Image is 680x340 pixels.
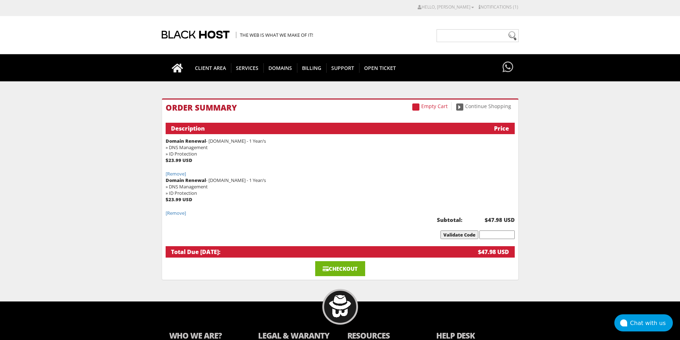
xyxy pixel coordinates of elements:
[359,54,401,81] a: Open Ticket
[166,177,206,183] strong: Domain Renewal
[165,54,190,81] a: Go to homepage
[171,248,459,256] div: Total Due [DATE]:
[171,125,459,132] div: Description
[359,63,401,73] span: Open Ticket
[231,54,264,81] a: SERVICES
[418,4,474,10] a: Hello, [PERSON_NAME]
[263,54,297,81] a: Domains
[263,63,297,73] span: Domains
[479,4,518,10] a: Notifications (1)
[326,63,359,73] span: Support
[437,29,519,42] input: Need help?
[166,210,186,216] a: [Remove]
[166,157,192,163] strong: $23.99 USD
[190,63,231,73] span: CLIENT AREA
[462,216,515,223] b: $47.98 USD
[326,54,359,81] a: Support
[315,261,365,276] a: Checkout
[166,216,462,223] b: Subtotal:
[630,320,673,326] div: Chat with us
[329,295,351,318] img: BlackHOST mascont, Blacky.
[166,196,192,203] strong: $23.99 USD
[614,314,673,331] button: Chat with us
[297,54,327,81] a: Billing
[231,63,264,73] span: SERVICES
[166,103,515,112] h1: Order Summary
[501,54,515,81] a: Have questions?
[453,102,515,110] a: Continue Shopping
[236,32,313,38] span: The Web is what we make of it!
[166,177,515,206] li: - [DOMAIN_NAME] - 1 Year/s » DNS Management » ID Protection
[458,248,509,256] div: $47.98 USD
[409,102,452,110] a: Empty Cart
[166,138,515,167] li: - [DOMAIN_NAME] - 1 Year/s » DNS Management » ID Protection
[440,230,478,239] input: Validate Code
[297,63,327,73] span: Billing
[166,138,206,144] strong: Domain Renewal
[166,171,186,177] a: [Remove]
[458,125,509,132] div: Price
[190,54,231,81] a: CLIENT AREA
